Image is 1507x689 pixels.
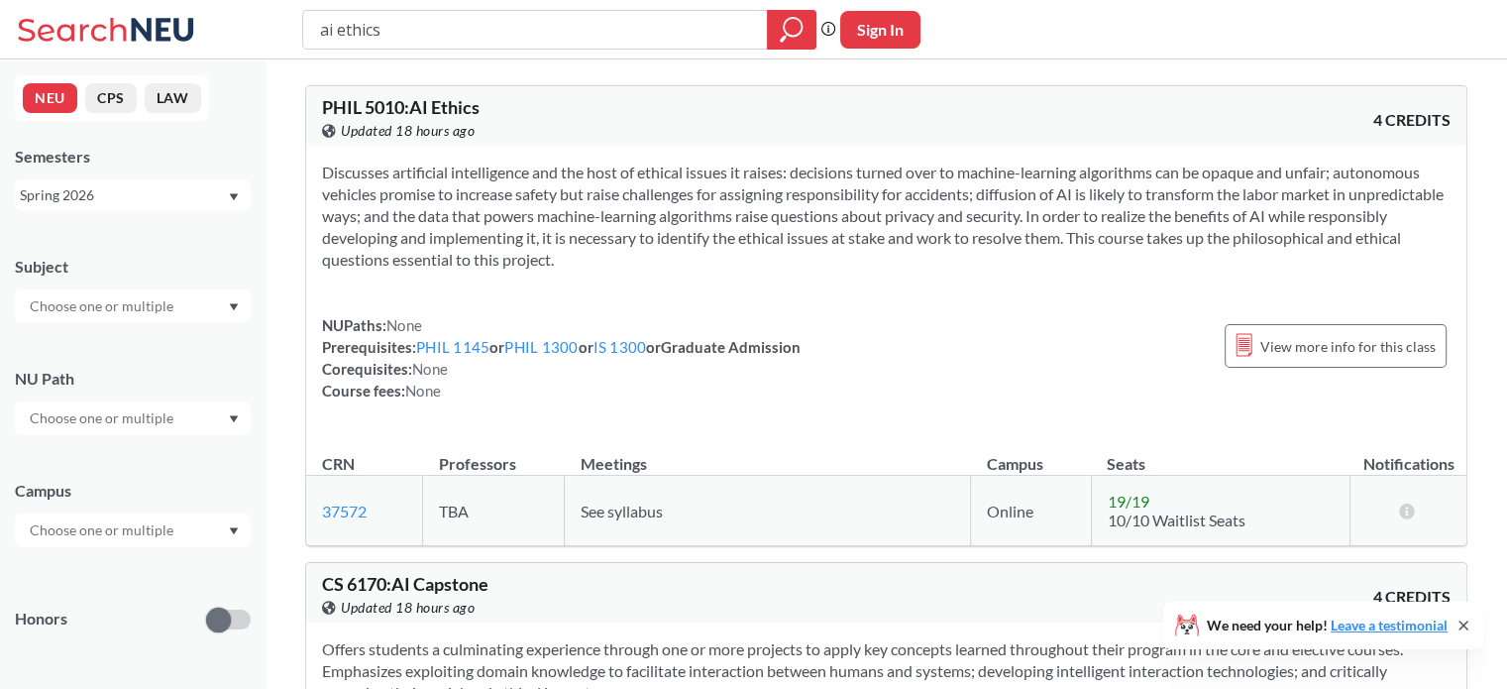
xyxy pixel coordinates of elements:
svg: Dropdown arrow [229,527,239,535]
span: We need your help! [1207,619,1448,632]
span: 19 / 19 [1108,492,1149,511]
svg: Dropdown arrow [229,303,239,311]
input: Choose one or multiple [20,294,186,318]
div: Dropdown arrow [15,402,251,435]
div: CRN [322,453,355,475]
svg: magnifying glass [780,16,804,44]
span: None [405,382,441,400]
th: Professors [423,433,565,476]
th: Meetings [565,433,971,476]
td: TBA [423,476,565,546]
span: See syllabus [581,502,663,520]
span: None [412,360,448,378]
svg: Dropdown arrow [229,415,239,423]
svg: Dropdown arrow [229,193,239,201]
p: Honors [15,608,67,631]
div: NU Path [15,368,251,390]
span: 10/10 Waitlist Seats [1108,511,1245,529]
span: 4 CREDITS [1373,109,1451,131]
a: Leave a testimonial [1331,617,1448,633]
input: Choose one or multiple [20,518,186,542]
div: Spring 2026Dropdown arrow [15,179,251,211]
div: Spring 2026 [20,184,227,206]
th: Campus [971,433,1092,476]
button: NEU [23,83,77,113]
div: NUPaths: Prerequisites: or or or Graduate Admission Corequisites: Course fees: [322,314,801,402]
div: Dropdown arrow [15,514,251,547]
a: 37572 [322,502,367,520]
section: Discusses artificial intelligence and the host of ethical issues it raises: decisions turned over... [322,162,1451,271]
span: View more info for this class [1260,334,1436,359]
span: None [386,316,422,334]
span: CS 6170 : AI Capstone [322,573,488,595]
a: PHIL 1145 [416,338,489,356]
button: LAW [145,83,201,113]
span: PHIL 5010 : AI Ethics [322,96,480,118]
button: Sign In [840,11,920,49]
th: Notifications [1350,433,1466,476]
div: Semesters [15,146,251,168]
div: Dropdown arrow [15,289,251,323]
div: magnifying glass [767,10,816,50]
a: PHIL 1300 [504,338,578,356]
input: Class, professor, course number, "phrase" [318,13,753,47]
a: IS 1300 [593,338,647,356]
input: Choose one or multiple [20,406,186,430]
span: 4 CREDITS [1373,586,1451,608]
span: Updated 18 hours ago [341,120,475,142]
div: Campus [15,480,251,502]
th: Seats [1091,433,1350,476]
span: Updated 18 hours ago [341,597,475,619]
button: CPS [85,83,137,113]
td: Online [971,476,1092,546]
div: Subject [15,256,251,278]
